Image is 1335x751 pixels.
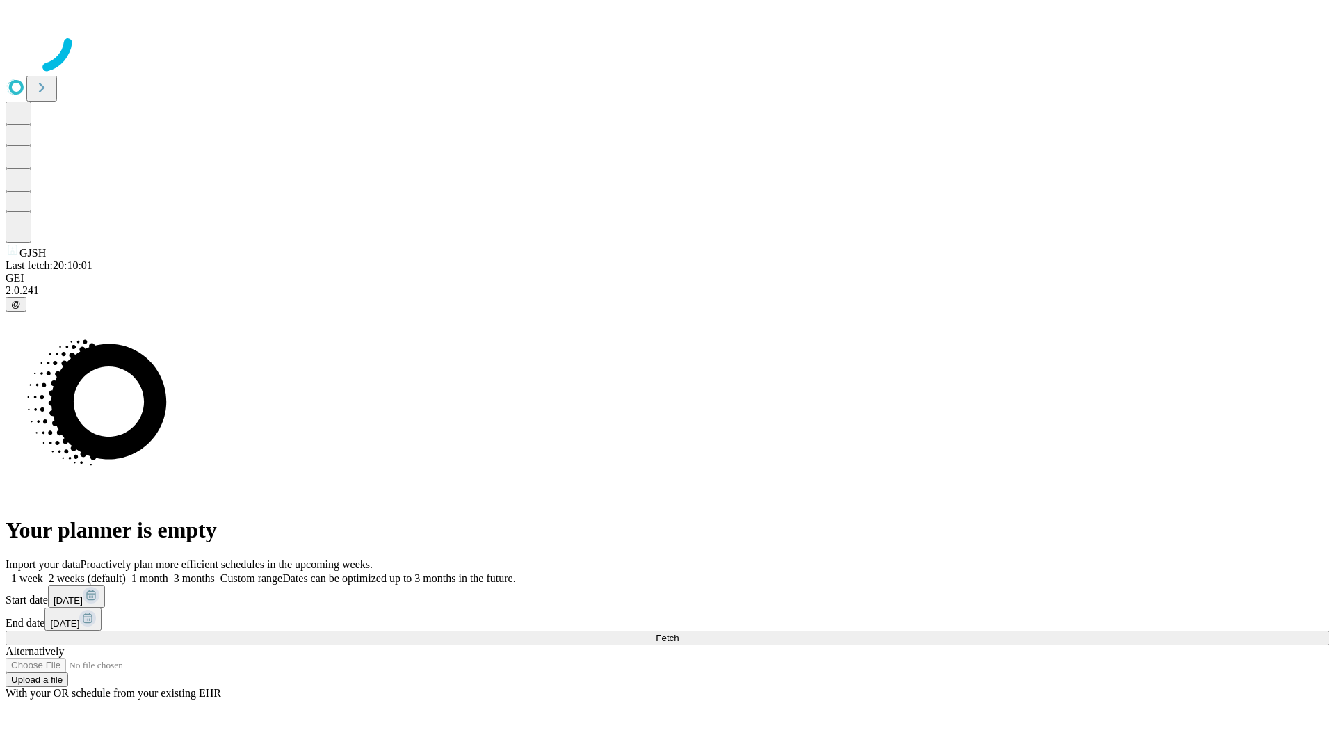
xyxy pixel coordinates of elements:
[49,572,126,584] span: 2 weeks (default)
[174,572,215,584] span: 3 months
[6,608,1329,631] div: End date
[6,517,1329,543] h1: Your planner is empty
[54,595,83,606] span: [DATE]
[6,645,64,657] span: Alternatively
[656,633,679,643] span: Fetch
[11,299,21,309] span: @
[19,247,46,259] span: GJSH
[11,572,43,584] span: 1 week
[131,572,168,584] span: 1 month
[50,618,79,629] span: [DATE]
[6,585,1329,608] div: Start date
[6,672,68,687] button: Upload a file
[6,259,92,271] span: Last fetch: 20:10:01
[282,572,515,584] span: Dates can be optimized up to 3 months in the future.
[81,558,373,570] span: Proactively plan more efficient schedules in the upcoming weeks.
[220,572,282,584] span: Custom range
[6,558,81,570] span: Import your data
[6,631,1329,645] button: Fetch
[6,272,1329,284] div: GEI
[48,585,105,608] button: [DATE]
[6,687,221,699] span: With your OR schedule from your existing EHR
[6,284,1329,297] div: 2.0.241
[6,297,26,312] button: @
[44,608,102,631] button: [DATE]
